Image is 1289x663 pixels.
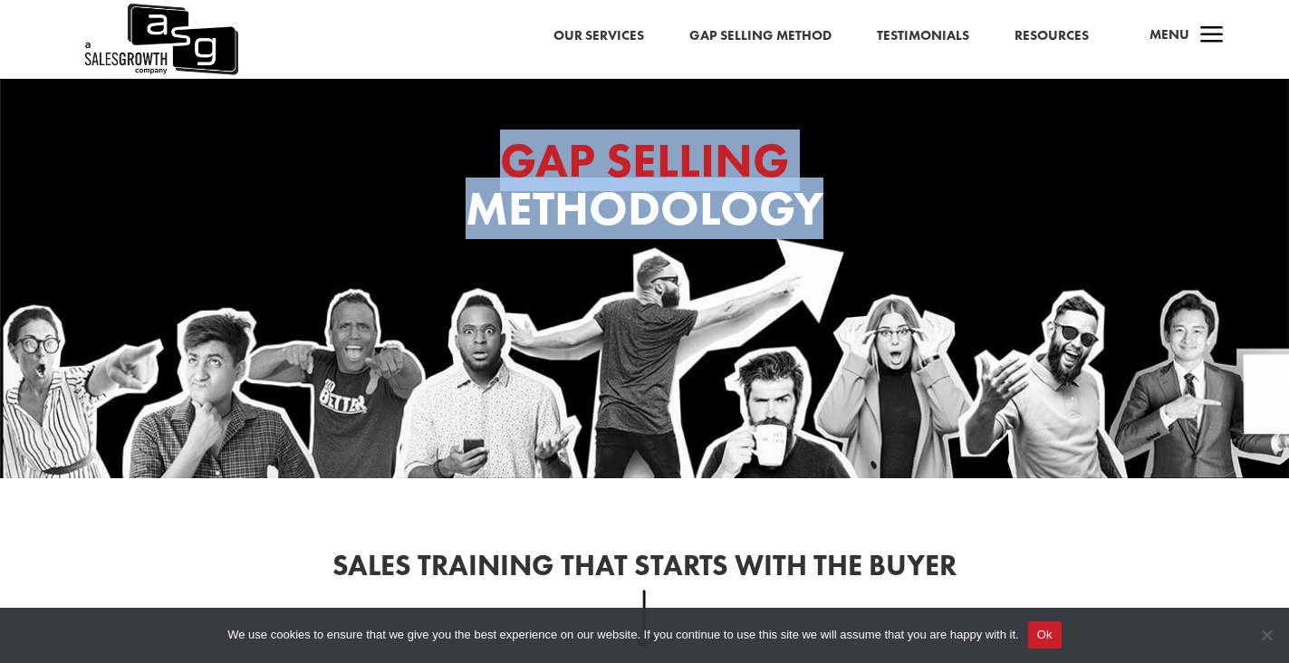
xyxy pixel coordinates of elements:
[500,130,789,191] span: GAP SELLING
[1028,621,1062,649] button: Ok
[1257,626,1275,644] span: No
[156,552,1134,590] h2: Sales Training That Starts With the Buyer
[1015,24,1089,48] a: Resources
[227,626,1018,644] span: We use cookies to ensure that we give you the best experience on our website. If you continue to ...
[1150,25,1189,43] span: Menu
[633,590,656,648] img: down-arrow
[877,24,969,48] a: Testimonials
[283,137,1007,242] h1: Methodology
[1194,18,1230,54] span: a
[553,24,644,48] a: Our Services
[689,24,832,48] a: Gap Selling Method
